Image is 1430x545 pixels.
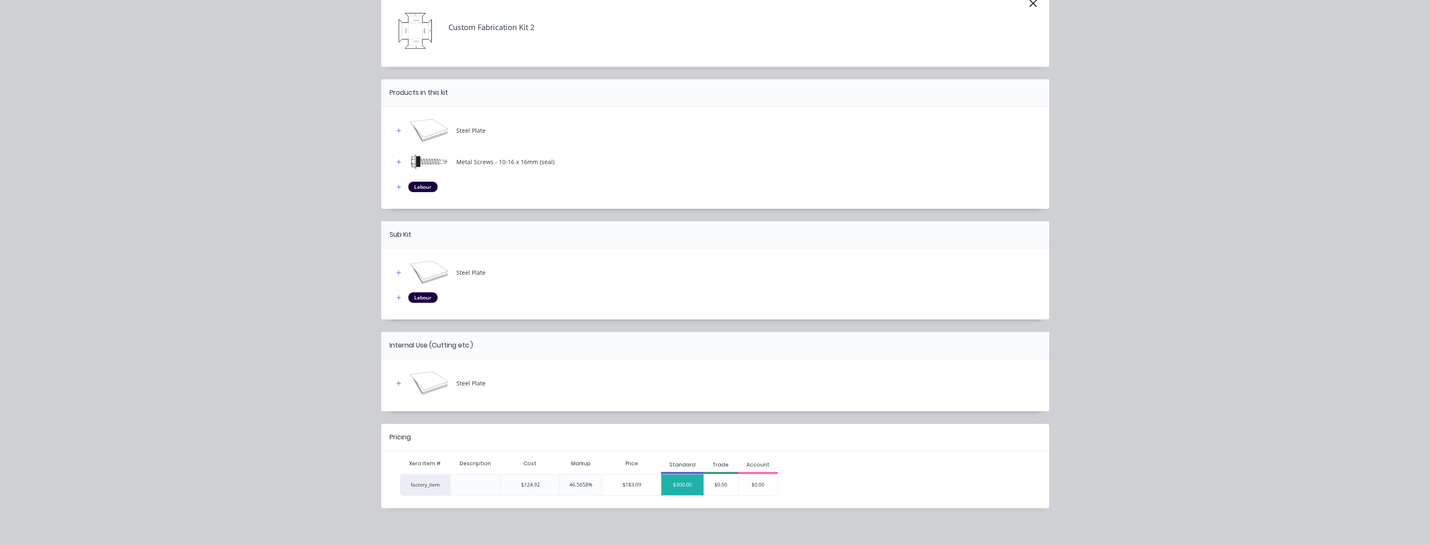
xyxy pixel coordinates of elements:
div: Xero Item # [400,455,450,472]
div: Labour [408,182,438,192]
div: Account [747,461,769,469]
div: $183.09 [602,474,661,495]
div: $300.00 [661,474,704,495]
div: Standard [669,461,696,469]
div: Pricing [390,432,411,442]
div: Cost [501,455,559,472]
img: Steel Plate [408,372,450,395]
h4: Custom Fabrication Kit 2 [435,20,534,35]
img: Metal Screws - 10-16 x 16mm (seal) [408,150,450,173]
div: 46.5658% [559,474,602,496]
div: Steel Plate [456,379,486,388]
div: Labour [408,292,438,302]
div: $0.00 [739,474,778,495]
div: Sub Kit [390,230,411,240]
div: $124.92 [501,474,559,496]
div: Steel Plate [456,126,486,135]
img: Steel Plate [408,119,450,142]
div: Metal Screws - 10-16 x 16mm (seal) [456,157,554,166]
div: factory_item [400,474,450,496]
img: Steel Plate [408,261,450,284]
div: $0.00 [704,474,738,495]
div: Price [602,455,661,472]
div: Internal Use (Cutting etc.) [390,340,473,350]
div: Steel Plate [456,268,486,277]
div: Description [453,453,498,474]
div: Products in this kit [390,88,448,98]
div: Trade [713,461,729,469]
div: Markup [559,455,602,472]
